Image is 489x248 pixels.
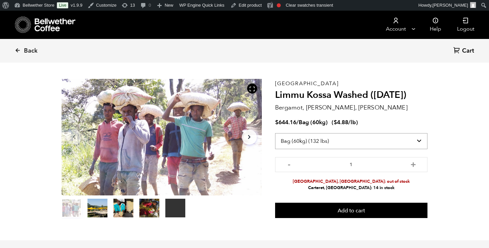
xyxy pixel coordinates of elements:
[296,119,299,126] span: /
[462,47,474,55] span: Cart
[275,90,427,101] h2: Limmu Kossa Washed ([DATE])
[453,47,476,56] a: Cart
[275,203,427,218] button: Add to cart
[275,103,427,112] p: Bergamot, [PERSON_NAME], [PERSON_NAME]
[275,178,427,185] li: [GEOGRAPHIC_DATA], [GEOGRAPHIC_DATA]: out of stock
[275,119,278,126] span: $
[432,3,468,8] span: [PERSON_NAME]
[332,119,358,126] span: ( )
[334,119,348,126] bdi: 4.88
[409,160,417,167] button: +
[275,119,296,126] bdi: 644.16
[375,11,416,39] a: Account
[275,185,427,191] li: Carteret, [GEOGRAPHIC_DATA]: 14 in stock
[277,3,281,7] div: Focus keyphrase not set
[299,119,328,126] span: Bag (60kg)
[422,11,449,39] a: Help
[165,199,185,217] video: Your browser does not support the video tag.
[285,160,293,167] button: -
[449,11,482,39] a: Logout
[334,119,337,126] span: $
[348,119,356,126] span: /lb
[24,47,38,55] span: Back
[57,2,68,8] a: Live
